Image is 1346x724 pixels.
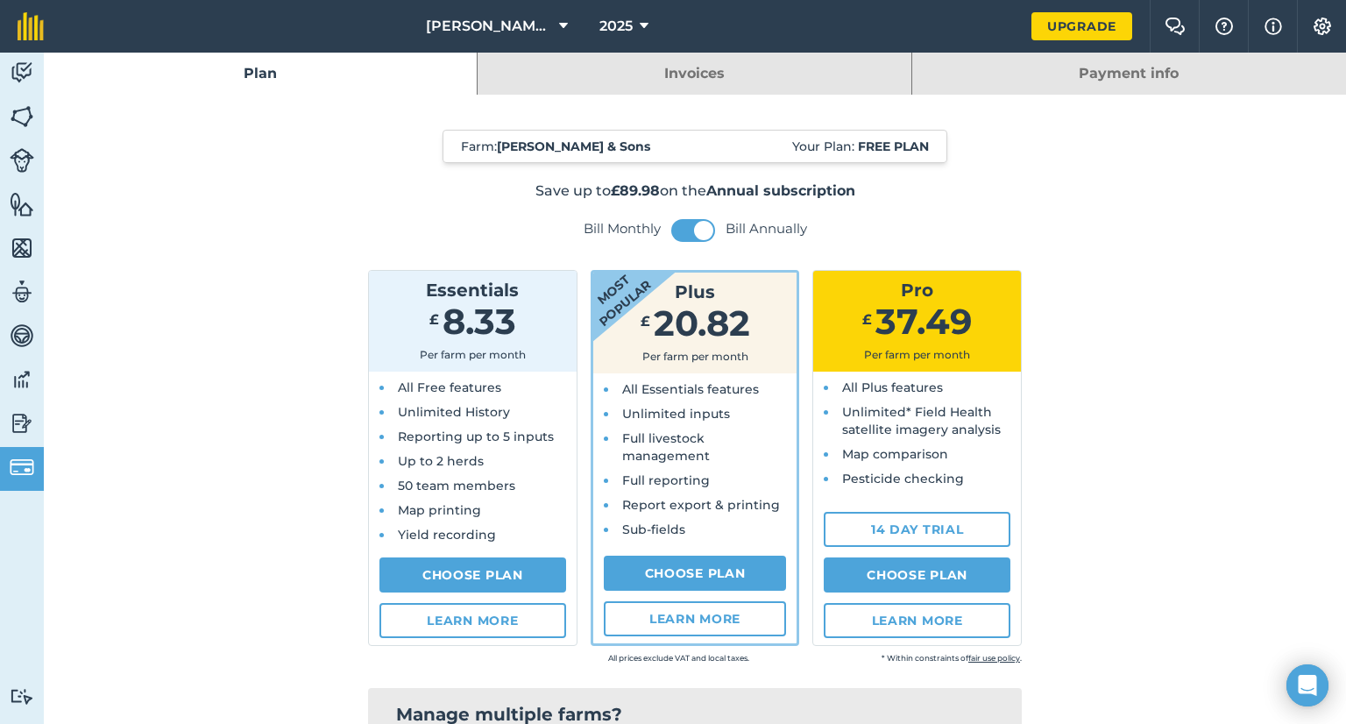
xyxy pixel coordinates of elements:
[10,366,34,393] img: svg+xml;base64,PD94bWwgdmVyc2lvbj0iMS4wIiBlbmNvZGluZz0idXRmLTgiPz4KPCEtLSBHZW5lcmF0b3I6IEFkb2JlIE...
[641,313,650,330] span: £
[654,302,750,344] span: 20.82
[10,323,34,349] img: svg+xml;base64,PD94bWwgdmVyc2lvbj0iMS4wIiBlbmNvZGluZz0idXRmLTgiPz4KPCEtLSBHZW5lcmF0b3I6IEFkb2JlIE...
[398,404,510,420] span: Unlimited History
[622,522,685,537] span: Sub-fields
[420,348,526,361] span: Per farm per month
[426,16,552,37] span: [PERSON_NAME] & Sons
[599,16,633,37] span: 2025
[443,300,516,343] span: 8.33
[10,688,34,705] img: svg+xml;base64,PD94bWwgdmVyc2lvbj0iMS4wIiBlbmNvZGluZz0idXRmLTgiPz4KPCEtLSBHZW5lcmF0b3I6IEFkb2JlIE...
[604,601,787,636] a: Learn more
[10,60,34,86] img: svg+xml;base64,PD94bWwgdmVyc2lvbj0iMS4wIiBlbmNvZGluZz0idXRmLTgiPz4KPCEtLSBHZW5lcmF0b3I6IEFkb2JlIE...
[792,138,929,155] span: Your Plan:
[726,220,807,238] label: Bill Annually
[912,53,1346,95] a: Payment info
[1265,16,1282,37] img: svg+xml;base64,PHN2ZyB4bWxucz0iaHR0cDovL3d3dy53My5vcmcvMjAwMC9zdmciIHdpZHRoPSIxNyIgaGVpZ2h0PSIxNy...
[858,138,929,154] strong: Free plan
[477,649,749,667] small: All prices exclude VAT and local taxes.
[18,12,44,40] img: fieldmargin Logo
[426,280,519,301] span: Essentials
[842,446,948,462] span: Map comparison
[429,311,439,328] span: £
[398,429,554,444] span: Reporting up to 5 inputs
[478,53,910,95] a: Invoices
[842,471,964,486] span: Pesticide checking
[398,478,515,493] span: 50 team members
[622,406,730,422] span: Unlimited inputs
[10,191,34,217] img: svg+xml;base64,PHN2ZyB4bWxucz0iaHR0cDovL3d3dy53My5vcmcvMjAwMC9zdmciIHdpZHRoPSI1NiIgaGVpZ2h0PSI2MC...
[541,222,684,355] strong: Most popular
[398,502,481,518] span: Map printing
[379,557,566,593] a: Choose Plan
[968,653,1020,663] a: fair use policy
[864,348,970,361] span: Per farm per month
[622,472,710,488] span: Full reporting
[1286,664,1328,706] div: Open Intercom Messenger
[604,556,787,591] a: Choose Plan
[10,235,34,261] img: svg+xml;base64,PHN2ZyB4bWxucz0iaHR0cDovL3d3dy53My5vcmcvMjAwMC9zdmciIHdpZHRoPSI1NiIgaGVpZ2h0PSI2MC...
[842,380,943,395] span: All Plus features
[497,138,650,154] strong: [PERSON_NAME] & Sons
[10,148,34,173] img: svg+xml;base64,PD94bWwgdmVyc2lvbj0iMS4wIiBlbmNvZGluZz0idXRmLTgiPz4KPCEtLSBHZW5lcmF0b3I6IEFkb2JlIE...
[862,311,872,328] span: £
[461,138,650,155] span: Farm :
[824,557,1010,593] a: Choose Plan
[10,279,34,305] img: svg+xml;base64,PD94bWwgdmVyc2lvbj0iMS4wIiBlbmNvZGluZz0idXRmLTgiPz4KPCEtLSBHZW5lcmF0b3I6IEFkb2JlIE...
[398,380,501,395] span: All Free features
[10,455,34,479] img: svg+xml;base64,PD94bWwgdmVyc2lvbj0iMS4wIiBlbmNvZGluZz0idXRmLTgiPz4KPCEtLSBHZW5lcmF0b3I6IEFkb2JlIE...
[824,512,1010,547] a: 14 day trial
[622,497,780,513] span: Report export & printing
[10,103,34,130] img: svg+xml;base64,PHN2ZyB4bWxucz0iaHR0cDovL3d3dy53My5vcmcvMjAwMC9zdmciIHdpZHRoPSI1NiIgaGVpZ2h0PSI2MC...
[749,649,1022,667] small: * Within constraints of .
[1312,18,1333,35] img: A cog icon
[642,350,748,363] span: Per farm per month
[622,430,710,464] span: Full livestock management
[611,182,660,199] strong: £89.98
[675,281,715,302] span: Plus
[44,53,477,95] a: Plan
[824,603,1010,638] a: Learn more
[706,182,855,199] strong: Annual subscription
[584,220,661,238] label: Bill Monthly
[1165,18,1186,35] img: Two speech bubbles overlapping with the left bubble in the forefront
[901,280,933,301] span: Pro
[249,181,1142,202] p: Save up to on the
[622,381,759,397] span: All Essentials features
[10,410,34,437] img: svg+xml;base64,PD94bWwgdmVyc2lvbj0iMS4wIiBlbmNvZGluZz0idXRmLTgiPz4KPCEtLSBHZW5lcmF0b3I6IEFkb2JlIE...
[875,300,972,343] span: 37.49
[842,404,1001,437] span: Unlimited* Field Health satellite imagery analysis
[398,527,496,543] span: Yield recording
[1031,12,1132,40] a: Upgrade
[1214,18,1235,35] img: A question mark icon
[398,453,484,469] span: Up to 2 herds
[379,603,566,638] a: Learn more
